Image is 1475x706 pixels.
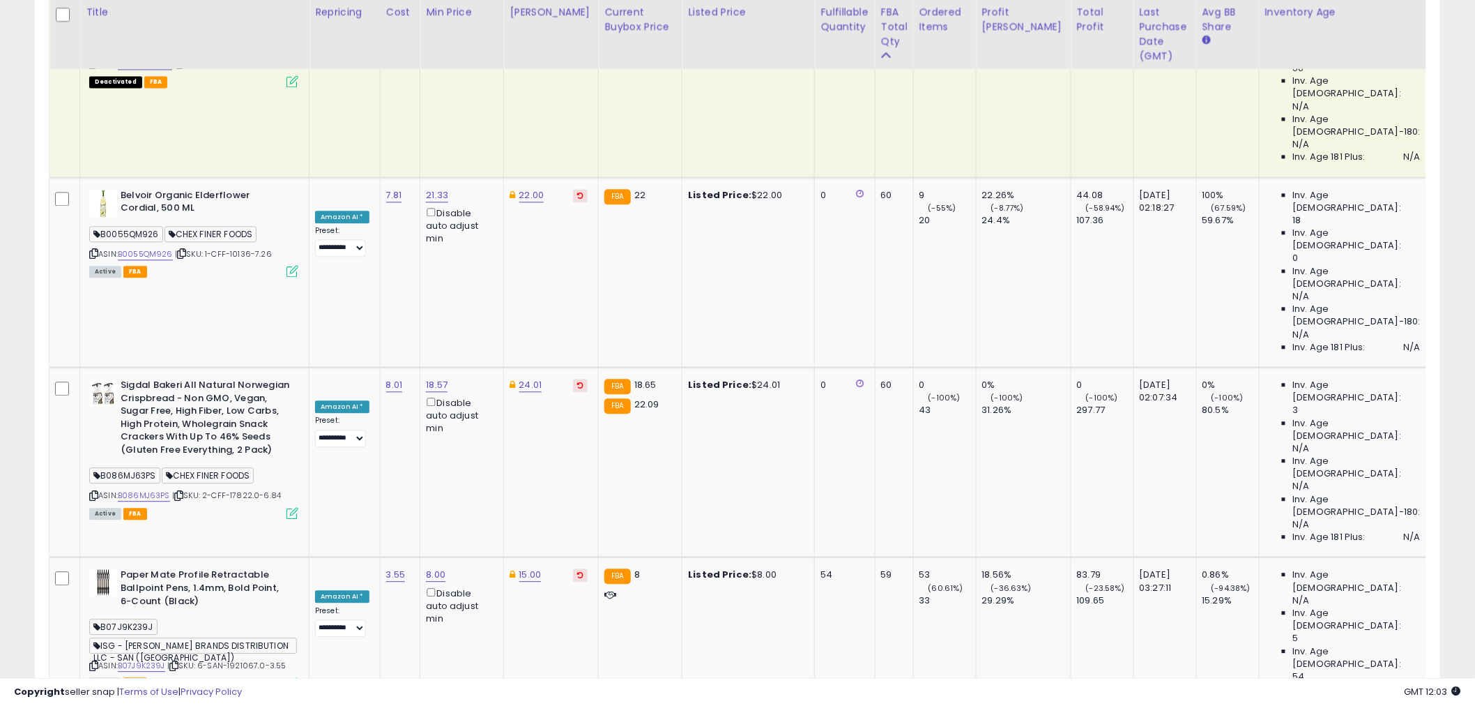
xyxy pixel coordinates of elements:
a: B0055QM926 [118,248,173,260]
span: Inv. Age [DEMOGRAPHIC_DATA]: [1293,227,1421,252]
small: (-55%) [928,202,956,213]
span: Inv. Age [DEMOGRAPHIC_DATA]-180: [1293,493,1421,518]
span: N/A [1404,341,1421,354]
span: B0055QM926 [89,226,163,242]
div: Fulfillable Quantity [820,4,869,33]
div: Disable auto adjust min [426,205,493,245]
span: All listings that are unavailable for purchase on Amazon for any reason other than out-of-stock [89,76,142,88]
span: Inv. Age [DEMOGRAPHIC_DATA]-180: [1293,113,1421,138]
span: Inv. Age 181 Plus: [1293,531,1366,543]
div: 80.5% [1202,404,1259,416]
div: 15.29% [1202,594,1259,607]
span: Inv. Age [DEMOGRAPHIC_DATA]: [1293,645,1421,670]
span: | SKU: 2-CFF-17822.0-6.84 [172,490,281,501]
div: ASIN: [89,379,298,518]
div: Amazon AI * [315,590,369,603]
span: 22.09 [634,398,659,411]
b: Listed Price: [688,188,751,202]
div: 0 [919,379,976,391]
span: FBA [123,508,147,520]
span: Inv. Age [DEMOGRAPHIC_DATA]: [1293,607,1421,632]
a: 21.33 [426,188,448,202]
span: FBA [144,76,168,88]
div: seller snap | | [14,686,242,699]
span: B07J9K239J [89,619,158,635]
span: Inv. Age [DEMOGRAPHIC_DATA]: [1293,189,1421,214]
span: B086MJ63PS [89,467,160,483]
div: 107.36 [1077,214,1133,227]
a: 24.01 [519,378,542,392]
div: 33 [919,594,976,607]
a: 8.00 [426,568,445,582]
div: Preset: [315,416,369,447]
div: [DATE] 02:18:27 [1140,189,1186,214]
div: Listed Price [688,4,809,19]
div: 297.77 [1077,404,1133,416]
div: Profit [PERSON_NAME] [982,4,1065,33]
span: 18 [1293,214,1301,227]
small: FBA [604,189,630,204]
div: 100% [1202,189,1259,202]
b: Paper Mate Profile Retractable Ballpoint Pens, 1.4mm, Bold Point, 6-Count (Black) [121,569,290,611]
span: N/A [1293,329,1310,341]
small: (-100%) [991,392,1023,403]
span: FBA [123,266,147,278]
b: Sigdal Bakeri All Natural Norwegian Crispbread - Non GMO, Vegan, Sugar Free, High Fiber, Low Carb... [121,379,290,460]
div: 53 [919,569,976,581]
span: N/A [1293,518,1310,531]
span: N/A [1293,138,1310,151]
span: 18.65 [634,378,657,391]
span: | SKU: 1-CFF-10136-7.26 [175,248,272,260]
div: 44.08 [1077,189,1133,202]
div: Last Purchase Date (GMT) [1140,4,1191,63]
div: Inventory Age [1265,4,1426,19]
div: Repricing [315,4,374,19]
div: 29.29% [982,594,1071,607]
b: Listed Price: [688,378,751,391]
div: $22.00 [688,189,804,202]
span: N/A [1293,290,1310,303]
div: 0% [982,379,1071,391]
small: Avg BB Share. [1202,33,1211,46]
div: 20 [919,214,976,227]
span: N/A [1404,531,1421,543]
span: Inv. Age [DEMOGRAPHIC_DATA]: [1293,417,1421,442]
b: Belvoir Organic Elderflower Cordial, 500 ML [121,189,290,218]
div: [DATE] 03:27:11 [1140,569,1186,594]
div: 0.86% [1202,569,1259,581]
span: CHEX FINER FOODS [162,467,254,483]
span: All listings currently available for purchase on Amazon [89,508,121,520]
div: Avg BB Share [1202,4,1253,33]
img: 51MWflOCsRL._SL40_.jpg [89,379,117,407]
div: Current Buybox Price [604,4,676,33]
a: Privacy Policy [181,685,242,698]
a: 18.57 [426,378,448,392]
div: Total Profit [1077,4,1128,33]
div: 18.56% [982,569,1071,581]
div: 83.79 [1077,569,1133,581]
span: 0 [1293,252,1299,264]
span: N/A [1293,594,1310,607]
small: (-36.63%) [991,583,1032,594]
a: Terms of Use [119,685,178,698]
span: N/A [1404,151,1421,163]
small: FBA [604,379,630,394]
span: ISG - [PERSON_NAME] BRANDS DISTRIBUTION LLC - SAN ([GEOGRAPHIC_DATA]) [89,638,297,654]
div: Amazon AI * [315,211,369,223]
div: 43 [919,404,976,416]
div: 0 [820,379,864,391]
div: [PERSON_NAME] [510,4,593,19]
div: Cost [386,4,415,19]
small: (-94.38%) [1212,583,1251,594]
a: 22.00 [519,188,544,202]
a: 7.81 [386,188,402,202]
small: (60.61%) [928,583,963,594]
span: CHEX FINER FOODS [165,226,257,242]
span: 8 [634,568,640,581]
div: Ordered Items [919,4,970,33]
div: Preset: [315,606,369,638]
span: Inv. Age [DEMOGRAPHIC_DATA]: [1293,75,1421,100]
small: (-100%) [928,392,961,403]
div: Title [86,4,303,19]
span: All listings currently available for purchase on Amazon [89,266,121,278]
